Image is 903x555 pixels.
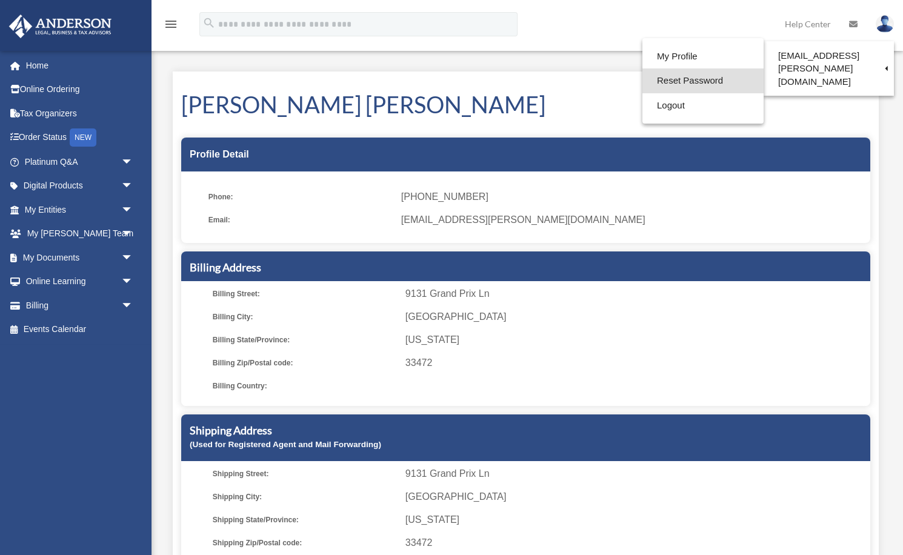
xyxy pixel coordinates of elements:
[405,285,866,302] span: 9131 Grand Prix Ln
[121,174,145,199] span: arrow_drop_down
[642,68,764,93] a: Reset Password
[121,293,145,318] span: arrow_drop_down
[405,534,866,551] span: 33472
[8,174,152,198] a: Digital Productsarrow_drop_down
[8,53,152,78] a: Home
[190,440,381,449] small: (Used for Registered Agent and Mail Forwarding)
[405,331,866,348] span: [US_STATE]
[8,150,152,174] a: Platinum Q&Aarrow_drop_down
[208,211,393,228] span: Email:
[401,188,862,205] span: [PHONE_NUMBER]
[8,270,152,294] a: Online Learningarrow_drop_down
[8,245,152,270] a: My Documentsarrow_drop_down
[213,534,397,551] span: Shipping Zip/Postal code:
[190,260,862,275] h5: Billing Address
[121,198,145,222] span: arrow_drop_down
[642,93,764,118] a: Logout
[121,222,145,247] span: arrow_drop_down
[401,211,862,228] span: [EMAIL_ADDRESS][PERSON_NAME][DOMAIN_NAME]
[213,511,397,528] span: Shipping State/Province:
[121,270,145,294] span: arrow_drop_down
[8,78,152,102] a: Online Ordering
[213,331,397,348] span: Billing State/Province:
[213,285,397,302] span: Billing Street:
[213,488,397,505] span: Shipping City:
[8,101,152,125] a: Tax Organizers
[181,88,870,121] h1: [PERSON_NAME] [PERSON_NAME]
[405,354,866,371] span: 33472
[876,15,894,33] img: User Pic
[8,125,152,150] a: Order StatusNEW
[8,198,152,222] a: My Entitiesarrow_drop_down
[764,44,894,93] a: [EMAIL_ADDRESS][PERSON_NAME][DOMAIN_NAME]
[405,511,866,528] span: [US_STATE]
[405,308,866,325] span: [GEOGRAPHIC_DATA]
[190,423,862,438] h5: Shipping Address
[642,44,764,69] a: My Profile
[5,15,115,38] img: Anderson Advisors Platinum Portal
[164,17,178,32] i: menu
[202,16,216,30] i: search
[213,354,397,371] span: Billing Zip/Postal code:
[208,188,393,205] span: Phone:
[213,308,397,325] span: Billing City:
[164,21,178,32] a: menu
[8,317,152,342] a: Events Calendar
[8,222,152,246] a: My [PERSON_NAME] Teamarrow_drop_down
[213,465,397,482] span: Shipping Street:
[213,377,397,394] span: Billing Country:
[405,488,866,505] span: [GEOGRAPHIC_DATA]
[405,465,866,482] span: 9131 Grand Prix Ln
[121,245,145,270] span: arrow_drop_down
[181,138,870,171] div: Profile Detail
[70,128,96,147] div: NEW
[8,293,152,317] a: Billingarrow_drop_down
[121,150,145,174] span: arrow_drop_down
